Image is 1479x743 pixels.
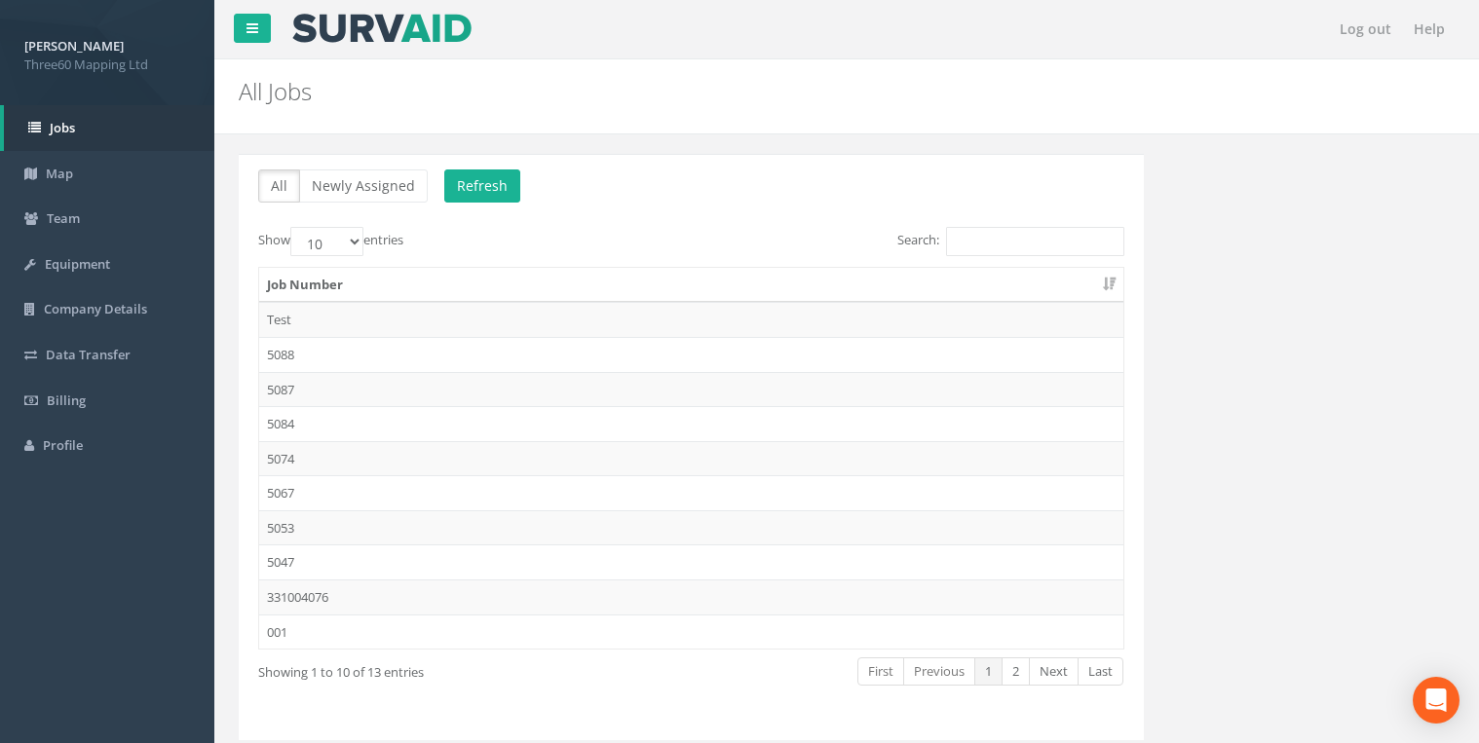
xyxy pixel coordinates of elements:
a: First [857,657,904,686]
a: 2 [1002,657,1030,686]
a: [PERSON_NAME] Three60 Mapping Ltd [24,32,190,73]
div: Open Intercom Messenger [1413,677,1460,724]
label: Search: [897,227,1124,256]
span: Map [46,165,73,182]
div: Showing 1 to 10 of 13 entries [258,655,602,682]
label: Show entries [258,227,403,256]
td: 5087 [259,372,1123,407]
a: 1 [974,657,1003,686]
span: Company Details [44,300,147,317]
span: Team [47,209,80,227]
td: 001 [259,614,1123,650]
th: Job Number: activate to sort column ascending [259,268,1123,303]
a: Next [1029,657,1079,686]
span: Jobs [50,119,75,136]
span: Billing [47,391,86,409]
td: 331004076 [259,579,1123,614]
td: Test [259,302,1123,337]
a: Jobs [4,105,214,151]
td: 5047 [259,544,1123,579]
td: 5074 [259,441,1123,476]
button: All [258,169,300,203]
span: Three60 Mapping Ltd [24,56,190,74]
h2: All Jobs [239,79,1247,104]
span: Profile [43,436,83,454]
td: 5088 [259,337,1123,372]
strong: [PERSON_NAME] [24,37,124,55]
td: 5067 [259,475,1123,510]
input: Search: [946,227,1124,256]
select: Showentries [290,227,363,256]
a: Previous [903,657,975,686]
button: Newly Assigned [299,169,428,203]
td: 5053 [259,510,1123,545]
td: 5084 [259,406,1123,441]
a: Last [1078,657,1123,686]
span: Data Transfer [46,346,131,363]
button: Refresh [444,169,520,203]
span: Equipment [45,255,110,273]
